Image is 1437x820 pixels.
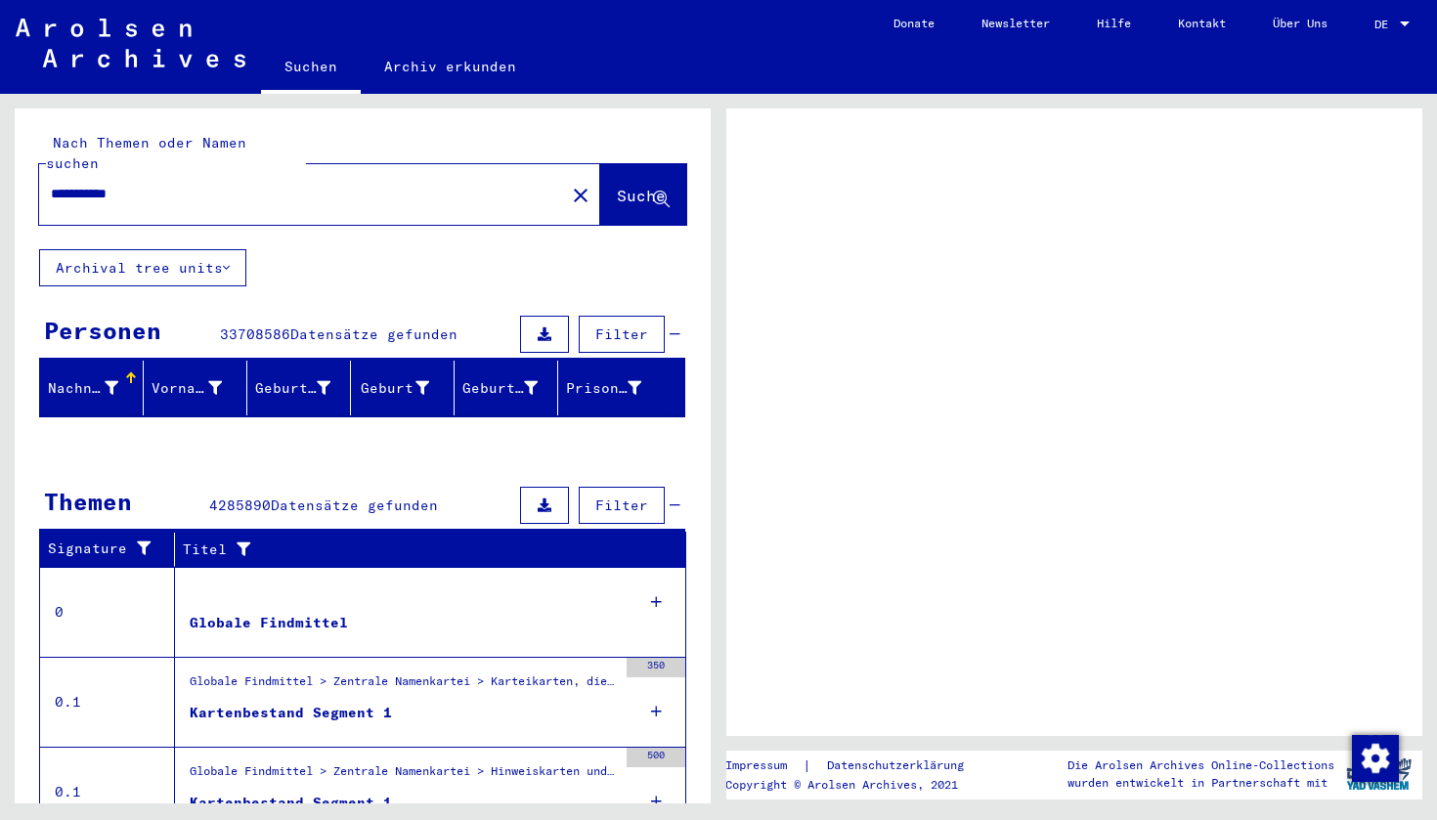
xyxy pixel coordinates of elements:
span: Suche [617,186,666,205]
mat-header-cell: Geburtsdatum [455,361,558,415]
div: Personen [44,313,161,348]
span: Filter [595,325,648,343]
button: Filter [579,487,665,524]
img: Zustimmung ändern [1352,735,1399,782]
p: Copyright © Arolsen Archives, 2021 [725,776,987,794]
div: Geburtsdatum [462,378,538,399]
div: Zustimmung ändern [1351,734,1398,781]
a: Archiv erkunden [361,43,540,90]
div: Globale Findmittel > Zentrale Namenkartei > Hinweiskarten und Originale, die in T/D-Fällen aufgef... [190,762,617,790]
div: Themen [44,484,132,519]
div: 350 [627,658,685,677]
mat-header-cell: Nachname [40,361,144,415]
p: wurden entwickelt in Partnerschaft mit [1067,774,1334,792]
mat-label: Nach Themen oder Namen suchen [46,134,246,172]
a: Impressum [725,755,803,776]
div: Prisoner # [566,378,641,399]
a: Datenschutzerklärung [811,755,987,776]
button: Archival tree units [39,249,246,286]
button: Clear [561,175,600,214]
div: Geburtsname [255,372,355,404]
mat-header-cell: Geburtsname [247,361,351,415]
div: Vorname [152,372,246,404]
div: Titel [183,539,647,560]
img: yv_logo.png [1342,750,1415,798]
div: Titel [183,534,667,565]
div: Kartenbestand Segment 1 [190,703,392,723]
td: 0 [40,567,175,657]
div: Signature [48,539,159,559]
div: Vorname [152,378,222,399]
div: Prisoner # [566,372,666,404]
div: Geburt‏ [359,372,454,404]
div: 500 [627,748,685,767]
span: 33708586 [220,325,290,343]
div: Geburtsname [255,378,330,399]
p: Die Arolsen Archives Online-Collections [1067,756,1334,774]
div: Globale Findmittel [190,613,348,633]
a: Suchen [261,43,361,94]
div: Signature [48,534,179,565]
td: 0.1 [40,657,175,747]
span: 4285890 [209,496,271,514]
button: Filter [579,316,665,353]
div: Kartenbestand Segment 1 [190,793,392,813]
mat-header-cell: Prisoner # [558,361,684,415]
img: Arolsen_neg.svg [16,19,245,67]
div: Nachname [48,378,118,399]
span: DE [1374,18,1396,31]
div: Nachname [48,372,143,404]
span: Datensätze gefunden [271,496,438,514]
div: Geburtsdatum [462,372,562,404]
div: Globale Findmittel > Zentrale Namenkartei > Karteikarten, die im Rahmen der sequentiellen Massend... [190,672,617,700]
mat-header-cell: Geburt‏ [351,361,455,415]
mat-header-cell: Vorname [144,361,247,415]
span: Filter [595,496,648,514]
span: Datensätze gefunden [290,325,457,343]
button: Suche [600,164,686,225]
div: Geburt‏ [359,378,429,399]
div: | [725,755,987,776]
mat-icon: close [569,184,592,207]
